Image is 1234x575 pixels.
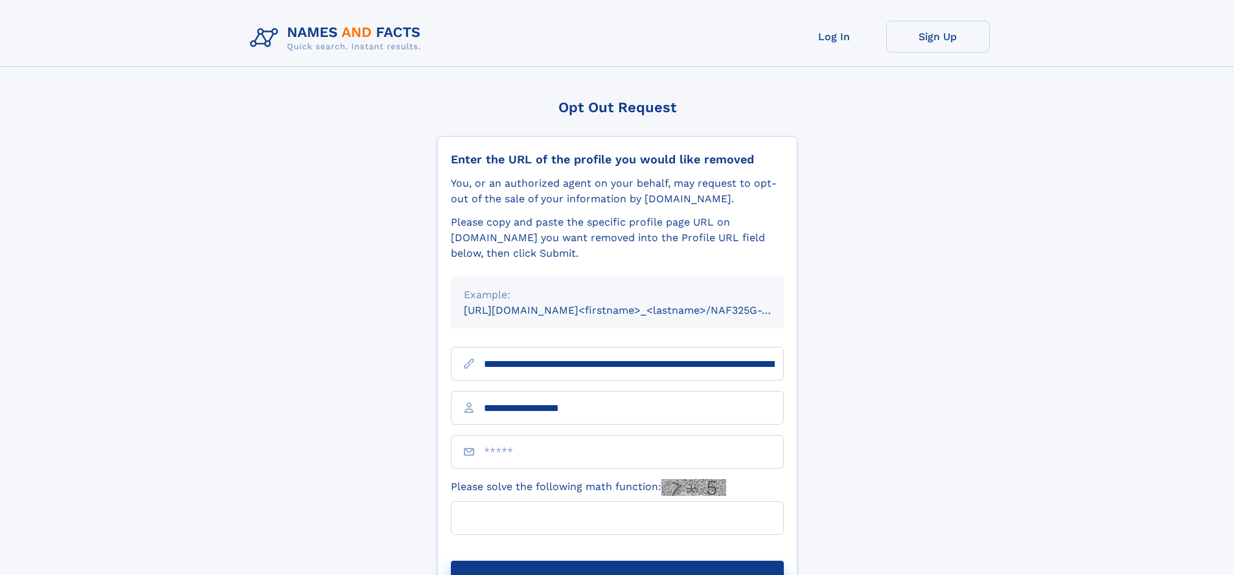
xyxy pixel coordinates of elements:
[437,99,797,115] div: Opt Out Request
[451,176,784,207] div: You, or an authorized agent on your behalf, may request to opt-out of the sale of your informatio...
[245,21,431,56] img: Logo Names and Facts
[451,152,784,167] div: Enter the URL of the profile you would like removed
[451,479,726,496] label: Please solve the following math function:
[783,21,886,53] a: Log In
[886,21,990,53] a: Sign Up
[464,304,808,316] small: [URL][DOMAIN_NAME]<firstname>_<lastname>/NAF325G-xxxxxxxx
[464,287,771,303] div: Example:
[451,215,784,261] div: Please copy and paste the specific profile page URL on [DOMAIN_NAME] you want removed into the Pr...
